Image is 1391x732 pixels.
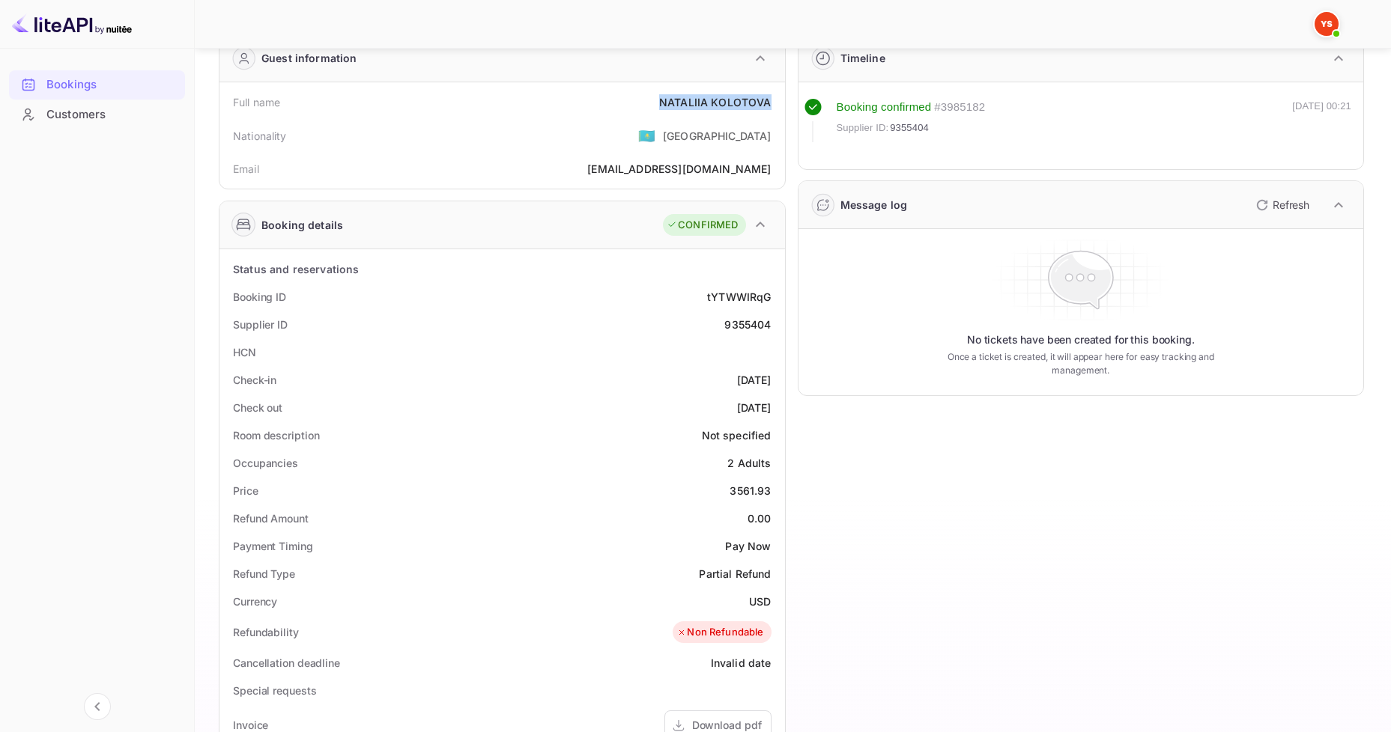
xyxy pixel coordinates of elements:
div: CONFIRMED [667,218,738,233]
div: Booking confirmed [837,99,932,116]
span: Supplier ID: [837,121,889,135]
div: Refundability [233,624,299,640]
div: Partial Refund [699,566,771,582]
img: LiteAPI logo [12,12,132,36]
div: Check-in [233,372,276,388]
span: United States [638,122,655,149]
div: Message log [840,197,908,213]
div: Bookings [46,76,178,94]
div: Status and reservations [233,261,359,277]
a: Customers [9,100,185,128]
img: Yandex Support [1315,12,1339,36]
div: 3561.93 [730,483,771,498]
div: Not specified [702,427,772,443]
div: [GEOGRAPHIC_DATA] [663,128,772,144]
div: Full name [233,94,280,110]
div: [DATE] [737,400,772,415]
a: Bookings [9,70,185,98]
div: Currency [233,594,277,609]
p: Once a ticket is created, it will appear here for easy tracking and management. [929,350,1233,377]
div: Payment Timing [233,538,313,554]
div: Email [233,161,259,177]
div: Refund Type [233,566,295,582]
div: Cancellation deadline [233,655,340,671]
button: Refresh [1247,193,1315,217]
div: Bookings [9,70,185,100]
button: Collapse navigation [84,693,111,720]
div: Room description [233,427,319,443]
div: Booking details [261,217,343,233]
div: Booking ID [233,289,286,305]
div: HCN [233,344,256,360]
div: Price [233,483,258,498]
div: [DATE] [737,372,772,388]
div: Pay Now [725,538,771,554]
div: Occupancies [233,455,298,471]
div: [EMAIL_ADDRESS][DOMAIN_NAME] [587,161,771,177]
div: Guest information [261,50,357,66]
div: Customers [9,100,185,129]
p: No tickets have been created for this booking. [967,332,1195,347]
div: tYTWWIRqG [707,289,771,305]
div: Check out [233,400,282,415]
div: Refund Amount [233,510,309,526]
p: Refresh [1273,197,1309,213]
div: 9355404 [724,317,771,332]
div: 0.00 [748,510,772,526]
div: USD [749,594,771,609]
div: # 3985182 [934,99,985,116]
div: 2 Adults [727,455,771,471]
span: 9355404 [890,121,929,135]
div: Timeline [840,50,885,66]
div: Invalid date [711,655,772,671]
div: Special requests [233,683,316,698]
div: Customers [46,106,178,123]
div: [DATE] 00:21 [1292,99,1351,142]
div: NATALIIA KOLOTOVA [659,94,772,110]
div: Non Refundable [676,625,763,640]
div: Nationality [233,128,287,144]
div: Supplier ID [233,317,288,332]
